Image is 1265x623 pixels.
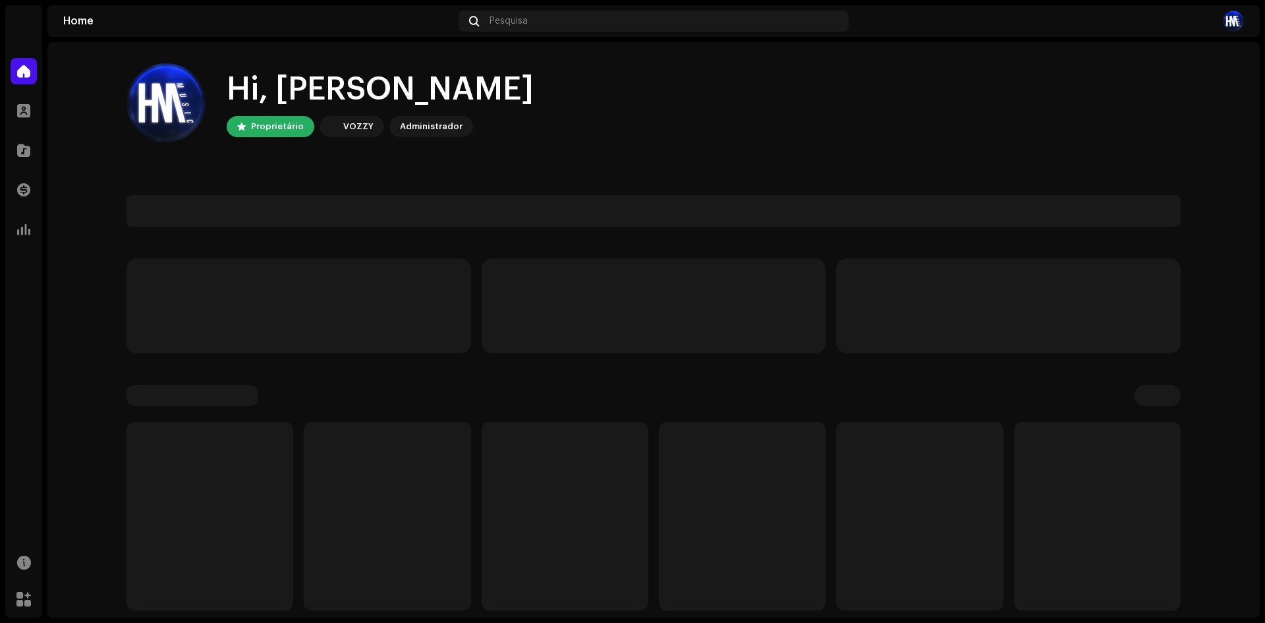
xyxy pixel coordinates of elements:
img: 1cf725b2-75a2-44e7-8fdf-5f1256b3d403 [322,119,338,134]
img: 157bdc2e-462e-4224-844c-c414979c75ed [1223,11,1244,32]
div: Home [63,16,453,26]
div: Proprietário [251,119,304,134]
div: VOZZY [343,119,374,134]
div: Hi, [PERSON_NAME] [227,69,534,111]
div: Administrador [400,119,463,134]
span: Pesquisa [490,16,528,26]
img: 157bdc2e-462e-4224-844c-c414979c75ed [126,63,206,142]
